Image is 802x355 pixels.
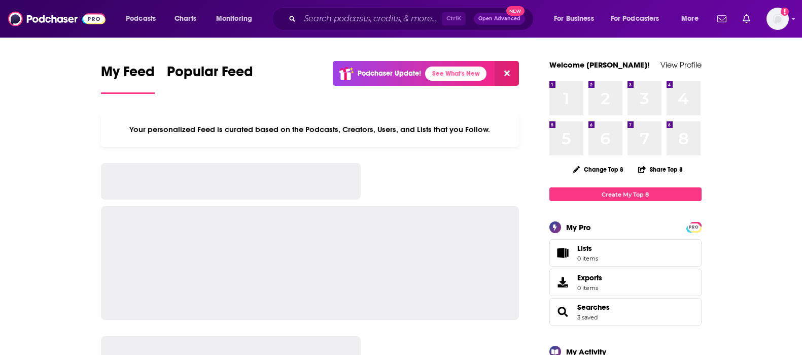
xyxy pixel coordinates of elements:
span: For Podcasters [611,12,659,26]
a: Searches [577,303,610,312]
span: Lists [577,244,592,253]
button: Share Top 8 [638,159,683,179]
button: Open AdvancedNew [474,13,525,25]
span: Logged in as nicole.koremenos [766,8,789,30]
a: PRO [688,223,700,231]
span: 0 items [577,255,598,262]
button: open menu [604,11,674,27]
span: Exports [553,275,573,289]
a: Create My Top 8 [549,187,702,201]
a: See What's New [425,67,486,81]
svg: Add a profile image [781,8,789,16]
span: Open Advanced [478,16,520,21]
button: open menu [119,11,169,27]
span: Exports [577,273,602,282]
p: Podchaser Update! [358,69,421,78]
a: 3 saved [577,314,598,321]
img: Podchaser - Follow, Share and Rate Podcasts [8,9,106,28]
a: Show notifications dropdown [713,10,730,27]
div: My Pro [566,222,591,232]
div: Search podcasts, credits, & more... [282,7,543,30]
button: open menu [209,11,265,27]
span: Ctrl K [442,12,466,25]
button: open menu [674,11,711,27]
span: More [681,12,699,26]
span: My Feed [101,63,155,86]
span: Lists [553,246,573,260]
img: User Profile [766,8,789,30]
button: Change Top 8 [567,163,630,176]
a: Show notifications dropdown [739,10,754,27]
a: Exports [549,269,702,296]
a: Popular Feed [167,63,253,94]
div: Your personalized Feed is curated based on the Podcasts, Creators, Users, and Lists that you Follow. [101,112,519,147]
button: open menu [547,11,607,27]
span: Searches [549,298,702,326]
span: Podcasts [126,12,156,26]
a: Searches [553,305,573,319]
input: Search podcasts, credits, & more... [300,11,442,27]
span: Lists [577,244,598,253]
a: Lists [549,239,702,267]
span: For Business [554,12,594,26]
span: Popular Feed [167,63,253,86]
button: Show profile menu [766,8,789,30]
span: Charts [175,12,196,26]
span: 0 items [577,284,602,292]
a: My Feed [101,63,155,94]
span: PRO [688,223,700,231]
a: Welcome [PERSON_NAME]! [549,60,650,70]
span: Monitoring [216,12,252,26]
span: New [506,6,525,16]
a: Charts [168,11,202,27]
a: View Profile [660,60,702,70]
